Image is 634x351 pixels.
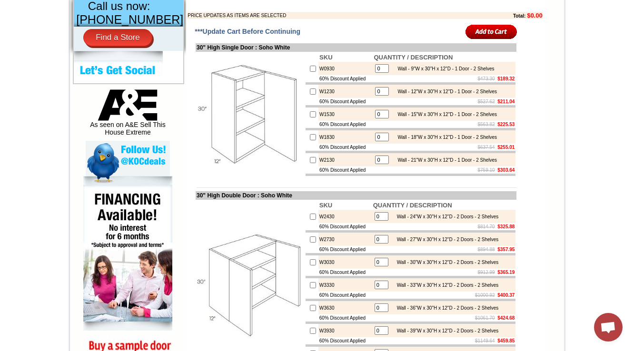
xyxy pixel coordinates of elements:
[478,247,495,252] s: $894.88
[497,145,515,150] b: $255.01
[318,98,373,105] td: 60% Discount Applied
[478,76,495,81] s: $473.30
[163,43,188,53] td: Bellmonte Maple
[497,76,515,81] b: $189.32
[513,13,525,19] b: Total:
[82,43,111,54] td: [PERSON_NAME] White Shaker
[475,338,495,343] s: $1149.64
[497,292,515,298] b: $400.37
[497,270,515,275] b: $365.19
[475,292,495,298] s: $1000.92
[393,112,497,117] div: Wall - 15"W x 30"H x 12"D - 1 Door - 2 Shelves
[318,255,372,269] td: W3030
[138,43,162,54] td: Beachwood Oak Shaker
[11,4,77,9] b: Price Sheet View in PDF Format
[318,314,372,322] td: 60% Discount Applied
[393,66,494,71] div: Wall - 9"W x 30"H x 12"D - 1 Door - 2 Shelves
[318,153,373,166] td: W2130
[318,121,373,128] td: 60% Discount Applied
[594,313,623,341] div: Open chat
[318,269,372,276] td: 60% Discount Applied
[393,135,497,140] div: Wall - 18"W x 30"H x 12"D - 1 Door - 2 Shelves
[318,210,372,223] td: W2430
[497,247,515,252] b: $357.95
[393,157,497,163] div: Wall - 21"W x 30"H x 12"D - 1 Door - 2 Shelves
[196,191,516,200] td: 30" High Double Door : Soho White
[318,292,372,299] td: 60% Discount Applied
[319,202,332,209] b: SKU
[11,1,77,10] a: Price Sheet View in PDF Format
[392,283,499,288] div: Wall - 33"W x 30"H x 12"D - 2 Doors - 2 Shelves
[497,224,515,229] b: $325.88
[497,315,515,321] b: $424.68
[478,270,495,275] s: $912.99
[195,28,300,35] span: ***Update Cart Before Continuing
[318,166,373,174] td: 60% Discount Applied
[497,167,515,173] b: $303.64
[318,62,373,75] td: W0930
[318,337,372,344] td: 60% Discount Applied
[196,43,516,52] td: 30" High Single Door : Soho White
[392,237,499,242] div: Wall - 27"W x 30"H x 12"D - 2 Doors - 2 Shelves
[1,2,9,10] img: pdf.png
[392,214,499,219] div: Wall - 24"W x 30"H x 12"D - 2 Doors - 2 Shelves
[318,246,372,253] td: 60% Discount Applied
[318,107,373,121] td: W1530
[318,301,372,314] td: W3630
[374,54,453,61] b: QUANTITY / DESCRIPTION
[76,13,183,26] span: [PHONE_NUMBER]
[318,223,372,230] td: 60% Discount Applied
[83,29,152,46] a: Find a Store
[392,305,499,311] div: Wall - 36"W x 30"H x 12"D - 2 Doors - 2 Shelves
[478,167,495,173] s: $759.10
[318,233,372,246] td: W2730
[478,99,495,104] s: $527.62
[318,278,372,292] td: W3330
[318,324,372,337] td: W3930
[318,85,373,98] td: W1230
[188,12,461,19] td: PRICE UPDATES AS ITEMS ARE SELECTED
[112,43,136,53] td: Baycreek Gray
[86,89,170,141] div: As seen on A&E Sell This House Extreme
[197,232,304,339] img: 30'' High Double Door
[497,122,515,127] b: $225.53
[466,24,517,39] input: Add to Cart
[478,122,495,127] s: $563.82
[373,202,452,209] b: QUANTITY / DESCRIPTION
[392,328,499,333] div: Wall - 39"W x 30"H x 12"D - 2 Doors - 2 Shelves
[393,89,497,94] div: Wall - 12"W x 30"H x 12"D - 1 Door - 2 Shelves
[197,61,304,168] img: 30'' High Single Door
[51,43,80,54] td: [PERSON_NAME] Yellow Walnut
[26,43,50,53] td: Alabaster Shaker
[478,145,495,150] s: $637.54
[478,224,495,229] s: $814.70
[497,338,515,343] b: $459.85
[497,99,515,104] b: $211.04
[392,260,499,265] div: Wall - 30"W x 30"H x 12"D - 2 Doors - 2 Shelves
[318,75,373,82] td: 60% Discount Applied
[475,315,495,321] s: $1061.70
[527,12,543,19] b: $0.00
[319,54,332,61] b: SKU
[318,144,373,151] td: 60% Discount Applied
[318,130,373,144] td: W1830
